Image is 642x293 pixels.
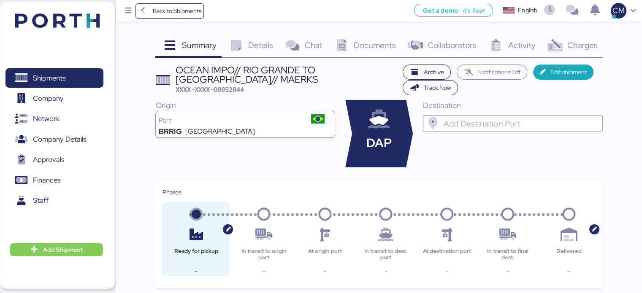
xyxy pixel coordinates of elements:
[176,65,398,84] div: OCEAN IMPO// RIO GRANDE TO [GEOGRAPHIC_DATA]// MAERKS
[304,40,322,51] span: Chat
[248,40,273,51] span: Details
[121,4,135,18] button: Menu
[33,133,86,145] span: Company Details
[612,5,624,16] span: CM
[33,72,65,84] span: Shipments
[403,65,451,80] button: Archive
[33,153,64,166] span: Approvals
[508,40,536,51] span: Activity
[481,266,535,276] div: -
[403,80,458,95] button: Track Now
[298,266,352,276] div: -
[182,40,217,51] span: Summary
[354,40,396,51] span: Documents
[33,113,60,125] span: Network
[420,248,474,261] div: At destination port
[152,6,201,16] span: Back to Shipments
[542,266,596,276] div: -
[533,65,593,80] button: Edit shipment
[237,266,291,276] div: -
[155,100,335,111] div: Origin
[424,67,444,77] span: Archive
[158,128,181,135] div: BRRIG
[5,191,103,210] a: Staff
[550,67,587,77] span: Edit shipment
[359,248,413,261] div: In transit to dest. port
[366,134,392,152] span: DAP
[5,89,103,108] a: Company
[162,188,596,197] div: Phases
[33,194,49,207] span: Staff
[169,266,223,276] div: -
[481,248,535,261] div: In transit to final dest.
[5,68,103,88] a: Shipments
[169,248,223,261] div: Ready for pickup
[424,83,451,93] span: Track Now
[423,100,603,111] div: Destination
[33,174,60,186] span: Finances
[5,109,103,129] a: Network
[158,117,303,124] div: Port
[33,92,64,105] span: Company
[43,245,83,255] span: Add Shipment
[518,6,537,15] div: English
[5,130,103,149] a: Company Details
[457,65,528,80] button: Notifications Off
[298,248,352,261] div: At origin port
[477,67,520,77] span: Notifications Off
[567,40,597,51] span: Charges
[542,248,596,261] div: Delivered
[428,40,477,51] span: Collaborators
[185,128,255,135] div: [GEOGRAPHIC_DATA]
[5,171,103,190] a: Finances
[420,266,474,276] div: -
[135,3,204,19] a: Back to Shipments
[176,85,244,94] span: XXXX-XXXX-O0052044
[359,266,413,276] div: -
[10,243,103,256] button: Add Shipment
[237,248,291,261] div: In transit to origin port
[442,118,599,129] input: Add Destination Port
[5,150,103,169] a: Approvals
